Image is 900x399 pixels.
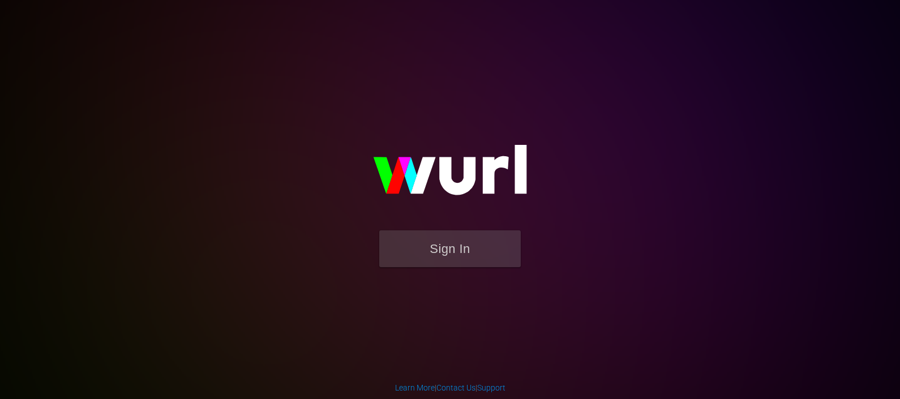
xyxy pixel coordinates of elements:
[395,382,505,393] div: | |
[379,230,521,267] button: Sign In
[337,121,563,230] img: wurl-logo-on-black-223613ac3d8ba8fe6dc639794a292ebdb59501304c7dfd60c99c58986ef67473.svg
[477,383,505,392] a: Support
[436,383,475,392] a: Contact Us
[395,383,435,392] a: Learn More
